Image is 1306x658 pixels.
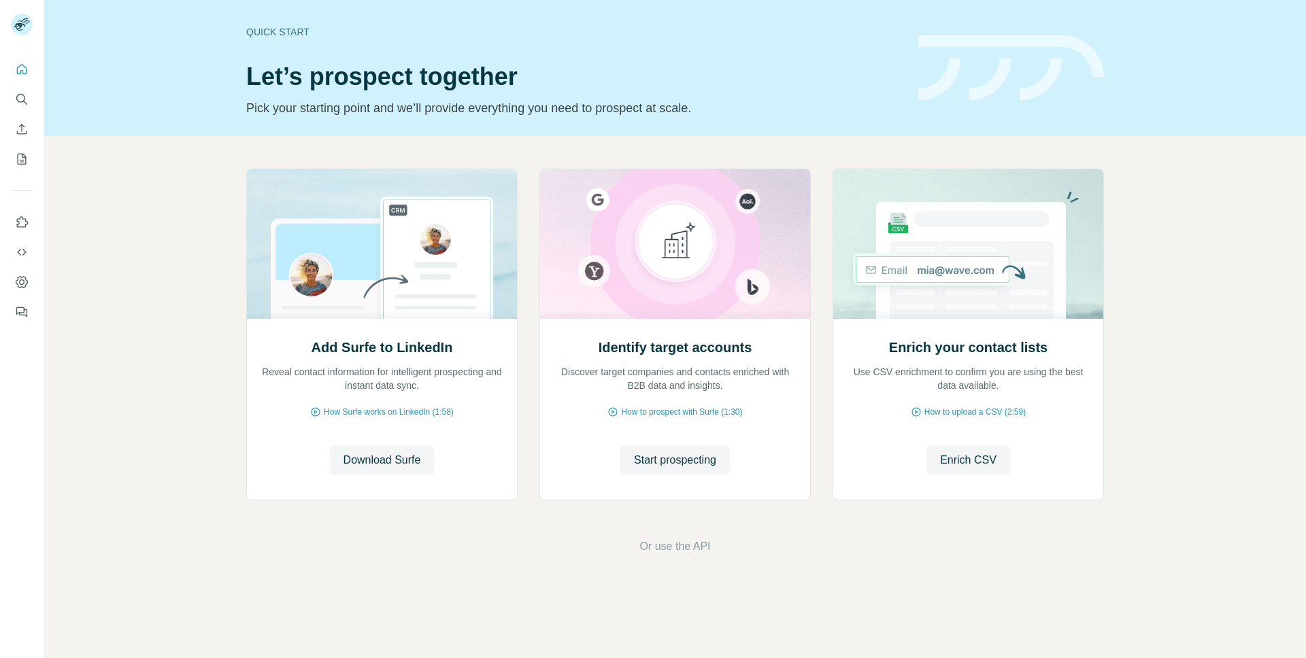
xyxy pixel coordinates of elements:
p: Pick your starting point and we’ll provide everything you need to prospect at scale. [246,99,902,118]
button: Use Surfe API [11,240,33,264]
h2: Add Surfe to LinkedIn [312,338,453,357]
p: Discover target companies and contacts enriched with B2B data and insights. [554,365,797,392]
button: Quick start [11,57,33,82]
button: Or use the API [639,538,710,555]
div: Quick start [246,25,902,39]
h1: Let’s prospect together [246,63,902,90]
img: banner [918,35,1104,101]
span: Enrich CSV [940,452,997,468]
p: Use CSV enrichment to confirm you are using the best data available. [847,365,1090,392]
button: Dashboard [11,270,33,294]
h2: Enrich your contact lists [889,338,1048,357]
img: Identify target accounts [539,169,811,319]
button: My lists [11,147,33,171]
span: Download Surfe [344,452,421,468]
button: Download Surfe [330,445,435,475]
img: Add Surfe to LinkedIn [246,169,518,319]
button: Use Surfe on LinkedIn [11,210,33,235]
button: Enrich CSV [11,117,33,141]
h2: Identify target accounts [599,338,752,357]
span: How to prospect with Surfe (1:30) [621,406,742,418]
span: Start prospecting [634,452,716,468]
button: Start prospecting [620,445,730,475]
button: Enrich CSV [926,445,1010,475]
img: Enrich your contact lists [833,169,1104,319]
p: Reveal contact information for intelligent prospecting and instant data sync. [261,365,503,392]
span: How to upload a CSV (2:59) [924,406,1026,418]
span: How Surfe works on LinkedIn (1:58) [324,406,454,418]
button: Feedback [11,300,33,324]
button: Search [11,87,33,111]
